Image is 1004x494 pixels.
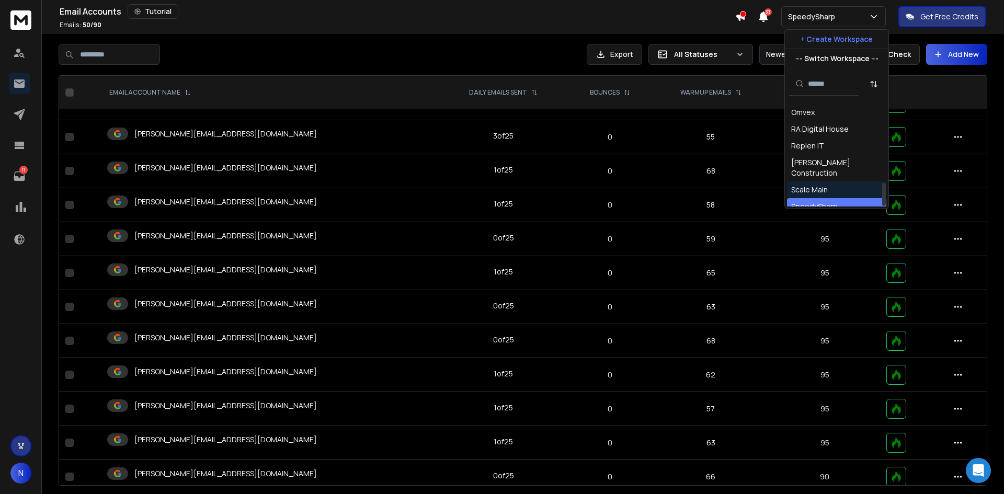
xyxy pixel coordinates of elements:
[653,392,769,426] td: 57
[653,154,769,188] td: 68
[60,4,735,19] div: Email Accounts
[10,463,31,484] button: N
[134,197,317,207] p: [PERSON_NAME][EMAIL_ADDRESS][DOMAIN_NAME]
[801,34,873,44] p: + Create Workspace
[653,358,769,392] td: 62
[574,438,646,448] p: 0
[134,298,317,309] p: [PERSON_NAME][EMAIL_ADDRESS][DOMAIN_NAME]
[769,120,880,154] td: 95
[653,188,769,222] td: 58
[898,6,986,27] button: Get Free Credits
[765,8,772,16] span: 33
[109,88,191,97] div: EMAIL ACCOUNT NAME
[759,44,827,65] button: Newest
[494,369,513,379] div: 1 of 25
[493,301,514,311] div: 0 of 25
[680,88,731,97] p: WARMUP EMAILS
[574,132,646,142] p: 0
[653,460,769,494] td: 66
[791,185,828,195] div: Scale Main
[493,131,514,141] div: 3 of 25
[788,12,839,22] p: SpeedySharp
[791,141,824,151] div: Replen IT
[134,366,317,377] p: [PERSON_NAME][EMAIL_ADDRESS][DOMAIN_NAME]
[19,166,28,174] p: 11
[494,165,513,175] div: 1 of 25
[574,200,646,210] p: 0
[791,201,838,212] div: SpeedySharp
[785,30,888,49] button: + Create Workspace
[134,400,317,411] p: [PERSON_NAME][EMAIL_ADDRESS][DOMAIN_NAME]
[966,458,991,483] div: Open Intercom Messenger
[769,358,880,392] td: 95
[574,234,646,244] p: 0
[9,166,30,187] a: 11
[128,4,178,19] button: Tutorial
[795,53,878,64] p: --- Switch Workspace ---
[494,267,513,277] div: 1 of 25
[574,302,646,312] p: 0
[134,434,317,445] p: [PERSON_NAME][EMAIL_ADDRESS][DOMAIN_NAME]
[493,335,514,345] div: 0 of 25
[769,256,880,290] td: 95
[769,392,880,426] td: 95
[590,88,620,97] p: BOUNCES
[494,199,513,209] div: 1 of 25
[134,332,317,343] p: [PERSON_NAME][EMAIL_ADDRESS][DOMAIN_NAME]
[134,265,317,275] p: [PERSON_NAME][EMAIL_ADDRESS][DOMAIN_NAME]
[587,44,642,65] button: Export
[574,336,646,346] p: 0
[769,460,880,494] td: 90
[769,222,880,256] td: 95
[653,426,769,460] td: 63
[574,404,646,414] p: 0
[674,49,732,60] p: All Statuses
[134,129,317,139] p: [PERSON_NAME][EMAIL_ADDRESS][DOMAIN_NAME]
[769,188,880,222] td: 95
[60,21,101,29] p: Emails :
[920,12,978,22] p: Get Free Credits
[791,107,815,118] div: Omvex
[791,157,882,178] div: [PERSON_NAME] Construction
[469,88,527,97] p: DAILY EMAILS SENT
[574,472,646,482] p: 0
[769,154,880,188] td: 95
[134,163,317,173] p: [PERSON_NAME][EMAIL_ADDRESS][DOMAIN_NAME]
[653,324,769,358] td: 68
[494,403,513,413] div: 1 of 25
[653,222,769,256] td: 59
[653,256,769,290] td: 65
[83,20,101,29] span: 50 / 90
[791,124,849,134] div: RA Digital House
[574,268,646,278] p: 0
[574,370,646,380] p: 0
[493,233,514,243] div: 0 of 25
[926,44,987,65] button: Add New
[653,290,769,324] td: 63
[494,436,513,447] div: 1 of 25
[769,426,880,460] td: 95
[863,74,884,95] button: Sort by Sort A-Z
[493,470,514,481] div: 0 of 25
[653,120,769,154] td: 55
[769,324,880,358] td: 95
[134,468,317,479] p: [PERSON_NAME][EMAIL_ADDRESS][DOMAIN_NAME]
[769,290,880,324] td: 95
[134,231,317,241] p: [PERSON_NAME][EMAIL_ADDRESS][DOMAIN_NAME]
[574,166,646,176] p: 0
